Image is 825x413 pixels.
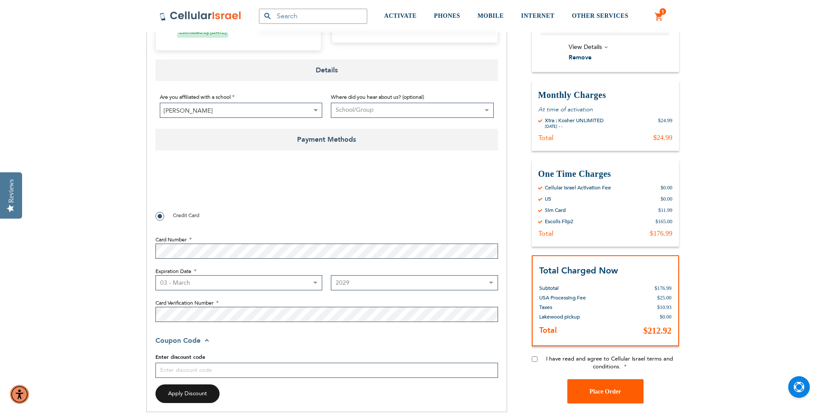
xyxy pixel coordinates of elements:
[539,302,607,312] th: Taxes
[569,42,602,51] span: View Details
[331,94,424,101] span: Where did you hear about us? (optional)
[155,129,498,150] span: Payment Methods
[545,117,604,124] div: Xtra : Kosher UNLIMITED
[155,59,498,81] span: Details
[538,133,553,142] div: Total
[10,385,29,404] div: Accessibility Menu
[538,89,673,101] h3: Monthly Charges
[546,355,673,371] span: I have read and agree to Cellular Israel terms and conditions.
[155,363,498,378] input: Enter discount code
[160,94,231,101] span: Are you affiliated with a school
[658,206,673,213] div: $11.99
[155,299,214,306] span: Card Verification Number
[656,218,673,224] div: $165.00
[650,229,673,237] div: $176.99
[155,268,191,275] span: Expiration Date
[545,206,566,213] div: Sim Card
[661,184,673,191] div: $0.00
[159,11,242,21] img: Cellular Israel Logo
[538,229,553,237] div: Total
[478,13,504,19] span: MOBILE
[539,277,607,293] th: Subtotal
[539,294,586,301] span: USA Processing Fee
[538,105,673,113] p: At time of activation
[660,314,672,320] span: $0.00
[434,13,460,19] span: PHONES
[155,236,187,243] span: Card Number
[539,313,580,320] span: Lakewood pickup
[155,384,220,403] button: Apply Discount
[654,12,664,22] a: 1
[7,179,15,203] div: Reviews
[521,13,554,19] span: INTERNET
[589,388,621,394] span: Place Order
[173,212,199,219] span: Credit Card
[538,168,673,179] h3: One Time Charges
[644,326,672,335] span: $212.92
[160,103,323,118] span: Keser Chaya
[567,379,644,403] button: Place Order
[160,103,322,118] span: Keser Chaya
[657,304,672,310] span: $10.93
[654,133,673,142] div: $24.99
[155,170,287,204] iframe: reCAPTCHA
[155,336,201,345] span: Coupon Code
[655,285,672,291] span: $176.99
[545,184,611,191] div: Cellular Israel Activation Fee
[155,354,205,361] span: Enter discount code
[168,390,207,397] span: Apply Discount
[539,264,618,276] strong: Total Charged Now
[569,53,592,62] span: Remove
[384,13,417,19] span: ACTIVATE
[259,9,367,24] input: Search
[658,117,673,129] div: $24.99
[545,124,604,129] div: [DATE] - -
[657,295,672,301] span: $25.00
[539,325,557,336] strong: Total
[545,195,551,202] div: US
[661,195,673,202] div: $0.00
[661,8,664,15] span: 1
[545,218,573,224] div: Escolls Flip2
[572,13,628,19] span: OTHER SERVICES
